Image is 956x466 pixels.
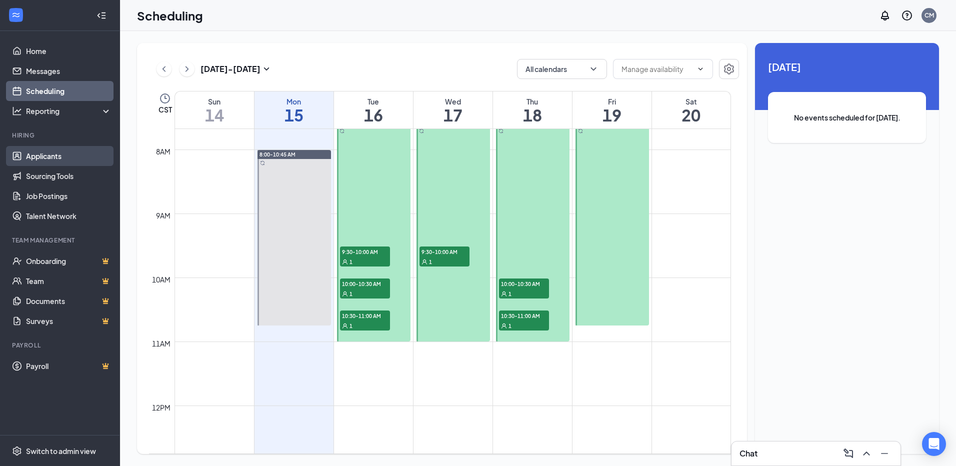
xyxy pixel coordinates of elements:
svg: Clock [159,92,171,104]
div: Mon [254,96,333,106]
a: September 19, 2025 [572,91,651,128]
div: Hiring [12,131,109,139]
a: OnboardingCrown [26,251,111,271]
svg: Analysis [12,106,22,116]
div: Payroll [12,341,109,349]
svg: User [501,323,507,329]
svg: ChevronLeft [159,63,169,75]
button: ComposeMessage [840,445,856,461]
svg: Notifications [879,9,891,21]
svg: Settings [12,446,22,456]
h1: Scheduling [137,7,203,24]
svg: ChevronUp [860,447,872,459]
div: Sun [175,96,254,106]
span: 1 [508,290,511,297]
h3: Chat [739,448,757,459]
div: Switch to admin view [26,446,96,456]
svg: ChevronDown [696,65,704,73]
svg: Sync [339,128,344,133]
a: September 18, 2025 [493,91,572,128]
svg: WorkstreamLogo [11,10,21,20]
a: Applicants [26,146,111,166]
a: Job Postings [26,186,111,206]
button: ChevronRight [179,61,194,76]
span: CST [158,104,172,114]
div: 10am [150,274,172,285]
a: Scheduling [26,81,111,101]
button: ChevronLeft [156,61,171,76]
div: CM [924,11,934,19]
span: 8:00-10:45 AM [259,151,295,158]
svg: Sync [260,160,265,165]
a: DocumentsCrown [26,291,111,311]
svg: ComposeMessage [842,447,854,459]
span: 1 [349,322,352,329]
button: Settings [719,59,739,79]
a: Home [26,41,111,61]
span: 10:30-11:00 AM [340,310,390,320]
span: 1 [429,258,432,265]
div: Sat [652,96,731,106]
a: September 16, 2025 [334,91,413,128]
h1: 20 [652,106,731,123]
input: Manage availability [621,63,692,74]
a: Sourcing Tools [26,166,111,186]
a: Messages [26,61,111,81]
svg: User [342,259,348,265]
button: ChevronUp [858,445,874,461]
a: SurveysCrown [26,311,111,331]
span: 1 [349,290,352,297]
h1: 19 [572,106,651,123]
div: 9am [154,210,172,221]
button: All calendarsChevronDown [517,59,607,79]
svg: User [342,323,348,329]
svg: QuestionInfo [901,9,913,21]
a: TeamCrown [26,271,111,291]
a: September 20, 2025 [652,91,731,128]
div: Open Intercom Messenger [922,432,946,456]
a: September 17, 2025 [413,91,492,128]
span: 10:30-11:00 AM [499,310,549,320]
span: 1 [508,322,511,329]
svg: Sync [419,128,424,133]
svg: Minimize [878,447,890,459]
svg: User [501,291,507,297]
div: 11am [150,338,172,349]
svg: User [342,291,348,297]
div: 12pm [150,402,172,413]
h1: 18 [493,106,572,123]
span: 10:00-10:30 AM [499,278,549,288]
svg: SmallChevronDown [260,63,272,75]
h3: [DATE] - [DATE] [200,63,260,74]
a: Talent Network [26,206,111,226]
span: 9:30-10:00 AM [340,246,390,256]
div: Fri [572,96,651,106]
button: Minimize [876,445,892,461]
div: Team Management [12,236,109,244]
svg: Sync [498,128,503,133]
div: Tue [334,96,413,106]
a: PayrollCrown [26,356,111,376]
h1: 17 [413,106,492,123]
a: September 15, 2025 [254,91,333,128]
span: 1 [349,258,352,265]
span: No events scheduled for [DATE]. [788,112,906,123]
div: Thu [493,96,572,106]
span: 9:30-10:00 AM [419,246,469,256]
svg: User [421,259,427,265]
h1: 16 [334,106,413,123]
span: [DATE] [768,59,926,74]
h1: 15 [254,106,333,123]
a: September 14, 2025 [175,91,254,128]
svg: ChevronDown [588,64,598,74]
svg: Settings [723,63,735,75]
div: 8am [154,146,172,157]
svg: ChevronRight [182,63,192,75]
span: 10:00-10:30 AM [340,278,390,288]
div: Reporting [26,106,112,116]
svg: Sync [578,128,583,133]
svg: Collapse [96,10,106,20]
div: Wed [413,96,492,106]
h1: 14 [175,106,254,123]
